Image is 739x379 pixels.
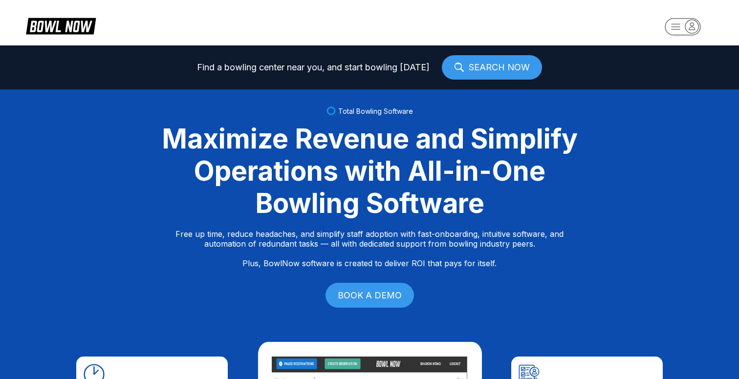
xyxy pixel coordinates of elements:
span: Total Bowling Software [338,107,413,115]
p: Free up time, reduce headaches, and simplify staff adoption with fast-onboarding, intuitive softw... [175,229,564,268]
a: BOOK A DEMO [326,283,414,308]
div: Maximize Revenue and Simplify Operations with All-in-One Bowling Software [150,123,589,219]
span: Find a bowling center near you, and start bowling [DATE] [197,63,430,72]
a: SEARCH NOW [442,55,542,80]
